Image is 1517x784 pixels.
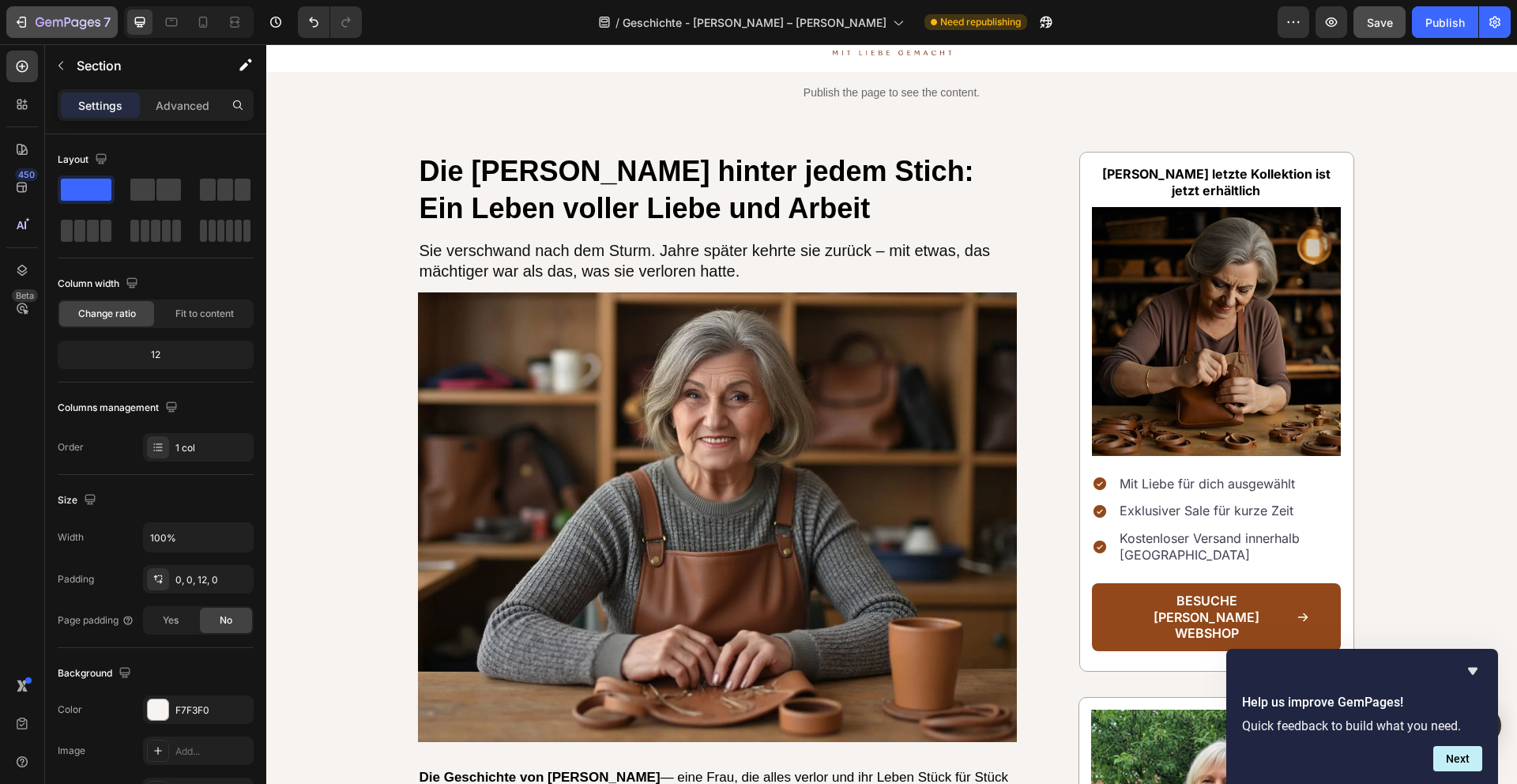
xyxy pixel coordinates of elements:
div: Add... [175,744,250,759]
strong: Die Geschichte von [PERSON_NAME] [153,726,394,741]
div: Width [58,530,84,545]
div: Padding [58,572,94,586]
span: Geschichte - [PERSON_NAME] – [PERSON_NAME] [623,14,886,31]
p: Mit Liebe für dich ausgewählt [853,432,1072,448]
p: Section [77,56,206,75]
div: Image [58,744,85,758]
div: Undo/Redo [298,6,362,38]
p: Quick feedback to build what you need. [1242,718,1482,733]
h2: Help us improve GemPages! [1242,693,1482,712]
img: gempages_584529722579354378-51fc0b0a-c017-4f70-9e07-58b8d58ac2a1.webp [826,163,1075,412]
div: Layout [58,149,111,171]
div: 12 [61,344,250,366]
div: 450 [15,168,38,181]
button: Save [1353,6,1406,38]
iframe: Design area [266,44,1517,784]
div: Columns management [58,398,181,419]
div: Column width [58,273,141,295]
div: Help us improve GemPages! [1242,661,1482,771]
button: Publish [1412,6,1478,38]
input: Auto [144,523,253,552]
span: / [615,14,619,31]
div: 1 col [175,441,250,455]
div: Size [58,490,100,511]
span: Change ratio [78,307,136,321]
p: [PERSON_NAME] letzte Kollektion ist jetzt erhältlich [827,122,1073,155]
button: Hide survey [1463,661,1482,680]
span: Need republishing [940,15,1021,29]
div: Beta [12,289,38,302]
div: Order [58,440,84,454]
div: Page padding [58,613,134,628]
button: 7 [6,6,118,38]
span: Fit to content [175,307,234,321]
p: 7 [104,13,111,32]
span: Yes [163,613,179,628]
button: Next question [1433,746,1482,771]
p: Advanced [156,97,209,114]
span: No [220,613,232,628]
div: Color [58,703,82,717]
p: Exklusiver Sale für kurze Zeit [853,458,1072,475]
div: 0, 0, 12, 0 [175,573,250,587]
p: — eine Frau, die alles verlor und ihr Leben Stück für Stück wieder zusammennähte. [153,725,750,759]
p: Besuche [PERSON_NAME] Webshop [857,548,1024,597]
a: Besuche [PERSON_NAME] Webshop [826,539,1075,607]
p: Settings [78,97,122,114]
div: Background [58,663,134,684]
p: Kostenloser Versand innerhalb [GEOGRAPHIC_DATA] [853,486,1072,519]
div: Publish [1425,14,1465,31]
span: Save [1367,16,1393,29]
div: F7F3F0 [175,703,250,718]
